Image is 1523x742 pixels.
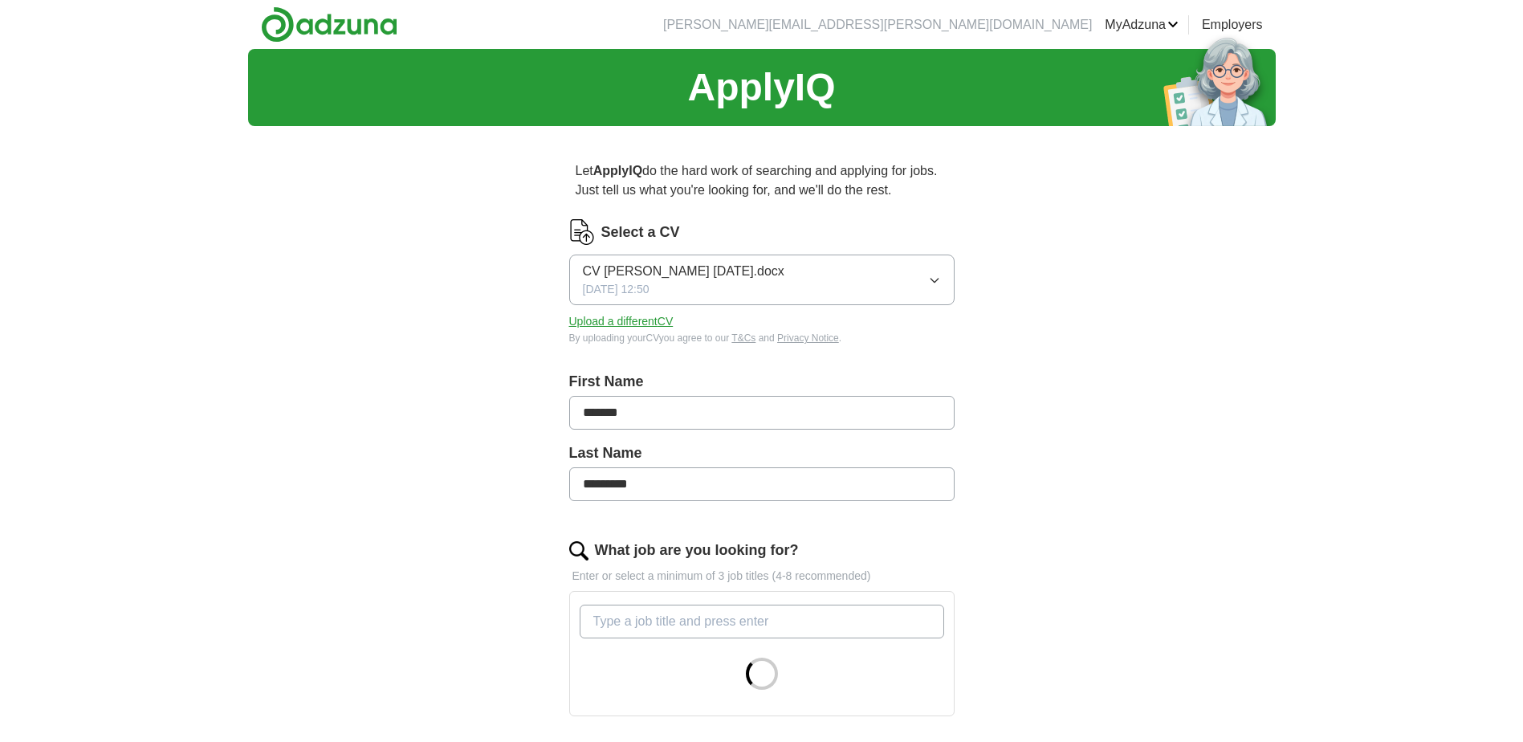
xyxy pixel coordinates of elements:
[580,605,944,638] input: Type a job title and press enter
[593,164,642,177] strong: ApplyIQ
[261,6,397,43] img: Adzuna logo
[731,332,755,344] a: T&Cs
[687,59,835,116] h1: ApplyIQ
[595,540,799,561] label: What job are you looking for?
[569,155,955,206] p: Let do the hard work of searching and applying for jobs. Just tell us what you're looking for, an...
[569,313,674,330] button: Upload a differentCV
[777,332,839,344] a: Privacy Notice
[569,541,588,561] img: search.png
[583,262,784,281] span: CV [PERSON_NAME] [DATE].docx
[569,255,955,305] button: CV [PERSON_NAME] [DATE].docx[DATE] 12:50
[569,219,595,245] img: CV Icon
[1202,15,1263,35] a: Employers
[663,15,1092,35] li: [PERSON_NAME][EMAIL_ADDRESS][PERSON_NAME][DOMAIN_NAME]
[583,281,650,298] span: [DATE] 12:50
[569,568,955,585] p: Enter or select a minimum of 3 job titles (4-8 recommended)
[601,222,680,243] label: Select a CV
[569,371,955,393] label: First Name
[569,331,955,345] div: By uploading your CV you agree to our and .
[569,442,955,464] label: Last Name
[1105,15,1179,35] a: MyAdzuna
